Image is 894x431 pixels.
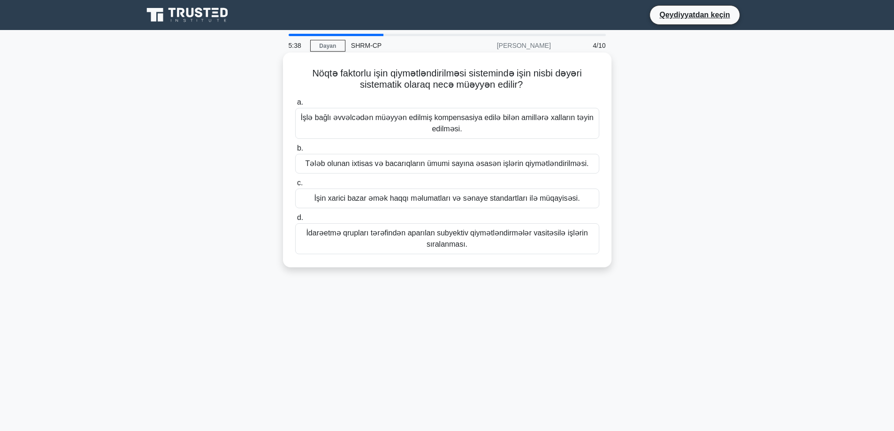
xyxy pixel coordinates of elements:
font: [PERSON_NAME] [497,42,551,49]
font: Tələb olunan ixtisas və bacarıqların ümumi sayına əsasən işlərin qiymətləndirilməsi. [306,159,589,167]
font: b. [297,144,303,152]
a: Qeydiyyatdan keçin [654,9,735,21]
font: İşin xarici bazar əmək haqqı məlumatları və sənaye standartları ilə müqayisəsi. [314,194,580,202]
font: SHRM-CP [351,42,382,49]
font: d. [297,213,303,221]
font: a. [297,98,303,106]
font: 4/10 [593,42,605,49]
font: Dayan [319,43,336,49]
font: Nöqtə faktorlu işin qiymətləndirilməsi sistemində işin nisbi dəyəri sistematik olaraq necə müəyyə... [312,68,581,90]
a: Dayan [310,40,345,52]
font: 5:38 [289,42,301,49]
font: İdarəetmə qrupları tərəfindən aparılan subyektiv qiymətləndirmələr vasitəsilə işlərin sıralanması. [306,229,588,248]
font: c. [297,179,303,187]
font: Qeydiyyatdan keçin [659,11,730,19]
font: İşlə bağlı əvvəlcədən müəyyən edilmiş kompensasiya edilə bilən amillərə xalların təyin edilməsi. [300,113,593,133]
